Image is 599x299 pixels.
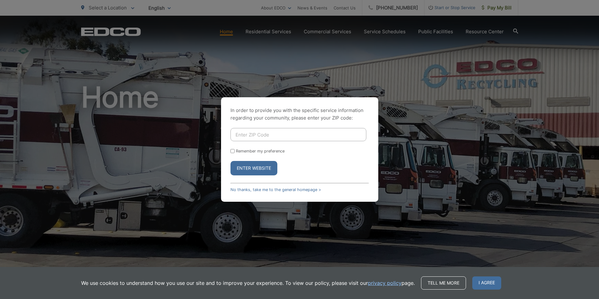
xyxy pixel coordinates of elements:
button: Enter Website [230,161,277,175]
span: I agree [472,276,501,290]
input: Enter ZIP Code [230,128,366,141]
p: We use cookies to understand how you use our site and to improve your experience. To view our pol... [81,279,415,287]
a: Tell me more [421,276,466,290]
a: No thanks, take me to the general homepage > [230,187,321,192]
p: In order to provide you with the specific service information regarding your community, please en... [230,107,369,122]
label: Remember my preference [236,149,285,153]
a: privacy policy [368,279,402,287]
